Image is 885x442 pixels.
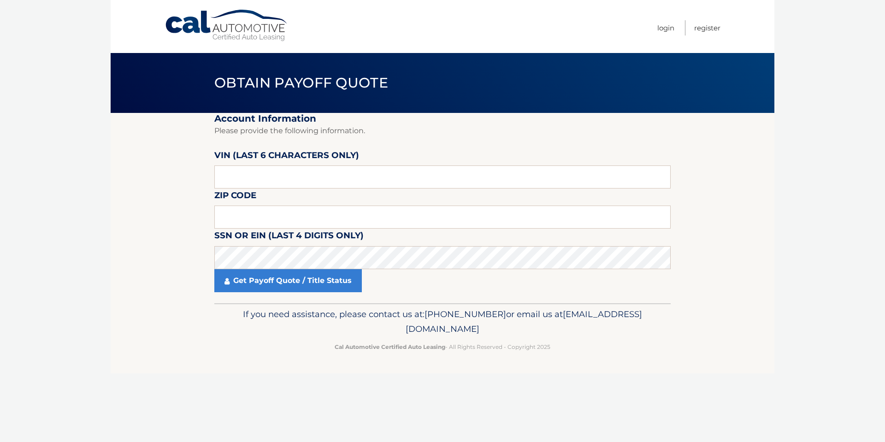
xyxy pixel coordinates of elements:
p: If you need assistance, please contact us at: or email us at [220,307,665,336]
strong: Cal Automotive Certified Auto Leasing [335,343,445,350]
p: - All Rights Reserved - Copyright 2025 [220,342,665,352]
span: Obtain Payoff Quote [214,74,388,91]
a: Login [657,20,674,35]
label: SSN or EIN (last 4 digits only) [214,229,364,246]
label: Zip Code [214,189,256,206]
label: VIN (last 6 characters only) [214,148,359,165]
a: Register [694,20,720,35]
span: [PHONE_NUMBER] [425,309,506,319]
h2: Account Information [214,113,671,124]
a: Cal Automotive [165,9,289,42]
a: Get Payoff Quote / Title Status [214,269,362,292]
p: Please provide the following information. [214,124,671,137]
